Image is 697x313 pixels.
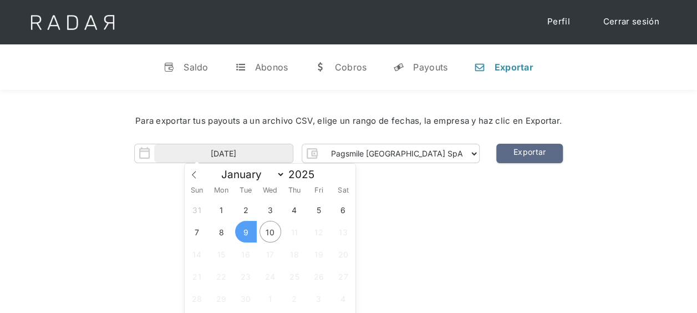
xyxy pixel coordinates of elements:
[235,265,257,287] span: September 23, 2025
[186,265,208,287] span: September 21, 2025
[260,199,281,220] span: September 3, 2025
[332,221,354,243] span: September 13, 2025
[334,62,367,73] div: Cobros
[307,187,331,194] span: Fri
[211,265,232,287] span: September 22, 2025
[474,62,485,73] div: n
[284,243,306,265] span: September 18, 2025
[258,187,282,194] span: Wed
[211,243,232,265] span: September 15, 2025
[331,187,355,194] span: Sat
[233,187,258,194] span: Tue
[308,221,329,243] span: September 12, 2025
[134,144,480,163] form: Form
[235,62,246,73] div: t
[235,243,257,265] span: September 16, 2025
[186,287,208,309] span: September 28, 2025
[211,287,232,309] span: September 29, 2025
[260,221,281,243] span: September 10, 2025
[184,62,208,73] div: Saldo
[332,243,354,265] span: September 20, 2025
[209,187,233,194] span: Mon
[284,221,306,243] span: September 11, 2025
[592,11,670,33] a: Cerrar sesión
[282,187,307,194] span: Thu
[536,11,581,33] a: Perfil
[332,287,354,309] span: October 4, 2025
[284,199,306,220] span: September 4, 2025
[332,199,354,220] span: September 6, 2025
[285,168,325,181] input: Year
[255,62,288,73] div: Abonos
[164,62,175,73] div: v
[235,287,257,309] span: September 30, 2025
[308,287,329,309] span: October 3, 2025
[308,265,329,287] span: September 26, 2025
[284,287,306,309] span: October 2, 2025
[260,243,281,265] span: September 17, 2025
[314,62,325,73] div: w
[216,168,285,181] select: Month
[186,221,208,243] span: September 7, 2025
[332,265,354,287] span: September 27, 2025
[413,62,447,73] div: Payouts
[235,221,257,243] span: September 9, 2025
[496,144,563,163] a: Exportar
[260,265,281,287] span: September 24, 2025
[33,115,664,128] div: Para exportar tus payouts a un archivo CSV, elige un rango de fechas, la empresa y haz clic en Ex...
[186,243,208,265] span: September 14, 2025
[211,221,232,243] span: September 8, 2025
[308,199,329,220] span: September 5, 2025
[186,199,208,220] span: August 31, 2025
[211,199,232,220] span: September 1, 2025
[494,62,533,73] div: Exportar
[235,199,257,220] span: September 2, 2025
[260,287,281,309] span: October 1, 2025
[284,265,306,287] span: September 25, 2025
[393,62,404,73] div: y
[185,187,209,194] span: Sun
[308,243,329,265] span: September 19, 2025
